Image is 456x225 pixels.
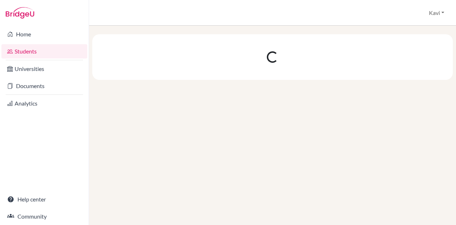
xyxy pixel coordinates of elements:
[6,7,34,19] img: Bridge-U
[1,44,87,58] a: Students
[426,6,447,20] button: Kavi
[1,96,87,111] a: Analytics
[1,79,87,93] a: Documents
[1,62,87,76] a: Universities
[1,192,87,206] a: Help center
[1,27,87,41] a: Home
[1,209,87,224] a: Community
